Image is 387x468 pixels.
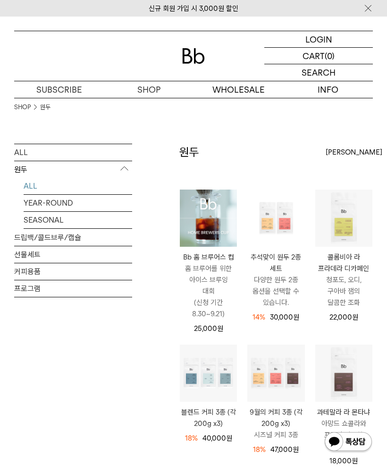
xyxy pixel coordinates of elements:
[329,457,358,465] span: 18,000
[202,434,232,442] span: 40,000
[179,144,199,160] h2: 원두
[315,251,372,274] p: 콜롬비아 라 프라데라 디카페인
[149,4,238,13] a: 신규 회원 가입 시 3,000원 할인
[283,81,373,98] p: INFO
[247,190,304,247] img: 추석맞이 원두 2종 세트
[14,246,132,263] a: 선물세트
[24,195,132,211] a: YEAR-ROUND
[180,407,237,429] a: 블렌드 커피 3종 (각 200g x3)
[104,81,193,98] a: SHOP
[194,324,223,333] span: 25,000
[253,444,266,455] div: 18%
[329,313,358,321] span: 22,000
[180,263,237,320] p: 홈 브루어를 위한 아이스 브루잉 대회 (신청 기간 8.30~9.21)
[324,431,373,454] img: 카카오톡 채널 1:1 채팅 버튼
[14,263,132,280] a: 커피용품
[315,251,372,308] a: 콜롬비아 라 프라데라 디카페인 청포도, 오디, 구아바 잼의 달콤한 조화
[14,161,132,178] p: 원두
[264,48,373,64] a: CART (0)
[302,64,336,81] p: SEARCH
[247,251,304,274] p: 추석맞이 원두 2종 세트
[14,144,132,161] a: ALL
[293,445,299,454] span: 원
[185,433,198,444] div: 18%
[180,251,237,320] a: Bb 홈 브루어스 컵 홈 브루어를 위한 아이스 브루잉 대회(신청 기간 8.30~9.21)
[180,345,237,402] img: 블렌드 커피 3종 (각 200g x3)
[24,178,132,194] a: ALL
[325,48,335,64] p: (0)
[315,274,372,308] p: 청포도, 오디, 구아바 잼의 달콤한 조화
[315,407,372,418] p: 과테말라 라 몬타냐
[226,434,232,442] span: 원
[14,229,132,246] a: 드립백/콜드브루/캡슐
[247,251,304,308] a: 추석맞이 원두 2종 세트 다양한 원두 2종 옵션을 선택할 수 있습니다.
[24,212,132,228] a: SEASONAL
[352,313,358,321] span: 원
[303,48,325,64] p: CART
[247,429,304,441] p: 시즈널 커피 3종
[315,407,372,452] a: 과테말라 라 몬타냐 아망드 쇼콜라와 프룬의 달콤한 만남
[247,274,304,308] p: 다양한 원두 2종 옵션을 선택할 수 있습니다.
[270,445,299,454] span: 47,000
[264,31,373,48] a: LOGIN
[180,251,237,263] p: Bb 홈 브루어스 컵
[247,407,304,441] a: 9월의 커피 3종 (각 200g x3) 시즈널 커피 3종
[180,190,237,247] img: Bb 홈 브루어스 컵
[326,147,382,158] span: [PERSON_NAME]
[14,103,31,112] a: SHOP
[247,345,304,402] img: 9월의 커피 3종 (각 200g x3)
[14,280,132,297] a: 프로그램
[315,418,372,452] p: 아망드 쇼콜라와 프룬의 달콤한 만남
[315,190,372,247] img: 콜롬비아 라 프라데라 디카페인
[193,81,283,98] p: WHOLESALE
[305,31,332,47] p: LOGIN
[270,313,299,321] span: 30,000
[293,313,299,321] span: 원
[40,103,50,112] a: 원두
[14,81,104,98] a: SUBSCRIBE
[247,407,304,429] p: 9월의 커피 3종 (각 200g x3)
[352,457,358,465] span: 원
[182,48,205,64] img: 로고
[217,324,223,333] span: 원
[252,312,265,323] div: 14%
[315,345,372,402] img: 과테말라 라 몬타냐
